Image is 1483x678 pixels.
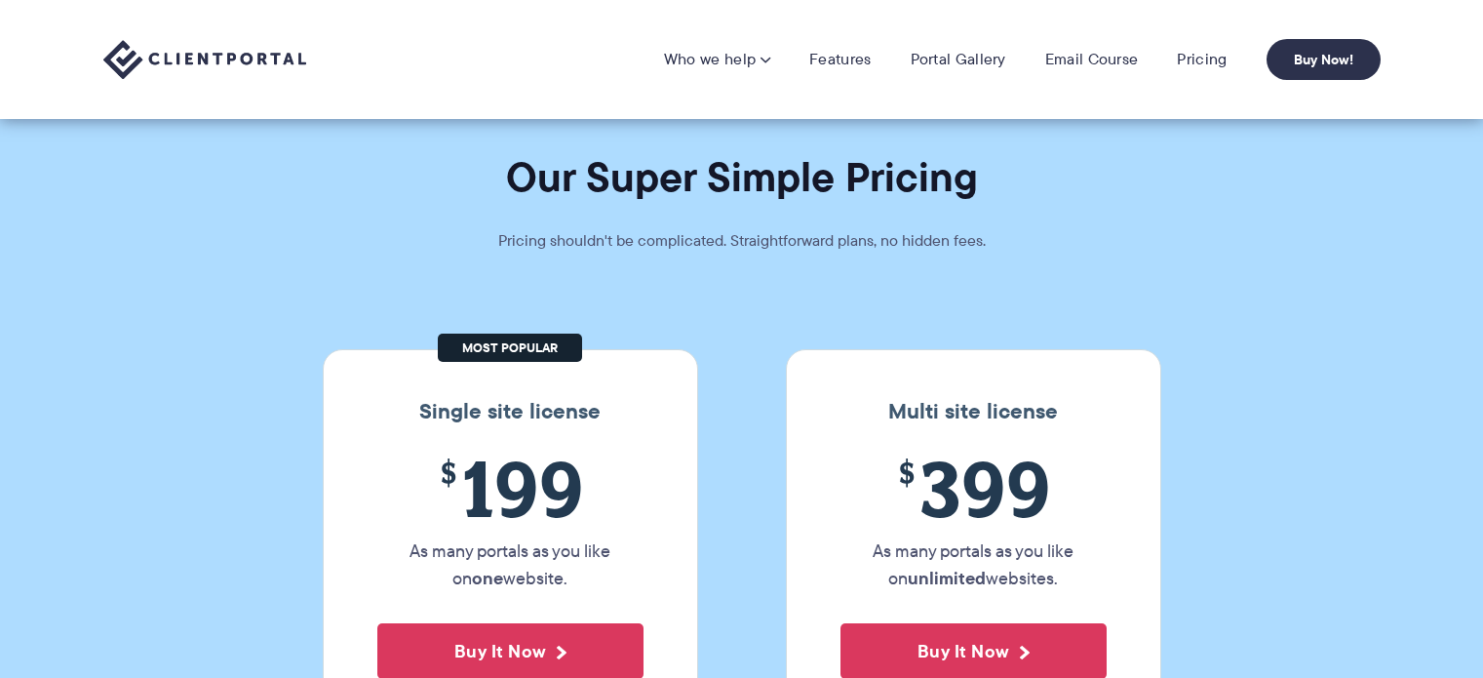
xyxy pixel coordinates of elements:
[449,227,1034,255] p: Pricing shouldn't be complicated. Straightforward plans, no hidden fees.
[806,399,1141,424] h3: Multi site license
[908,565,986,591] strong: unlimited
[840,444,1107,533] span: 399
[840,538,1107,592] p: As many portals as you like on websites.
[377,538,644,592] p: As many portals as you like on website.
[664,50,770,69] a: Who we help
[809,50,871,69] a: Features
[1177,50,1227,69] a: Pricing
[1045,50,1139,69] a: Email Course
[911,50,1006,69] a: Portal Gallery
[472,565,503,591] strong: one
[377,444,644,533] span: 199
[1267,39,1381,80] a: Buy Now!
[343,399,678,424] h3: Single site license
